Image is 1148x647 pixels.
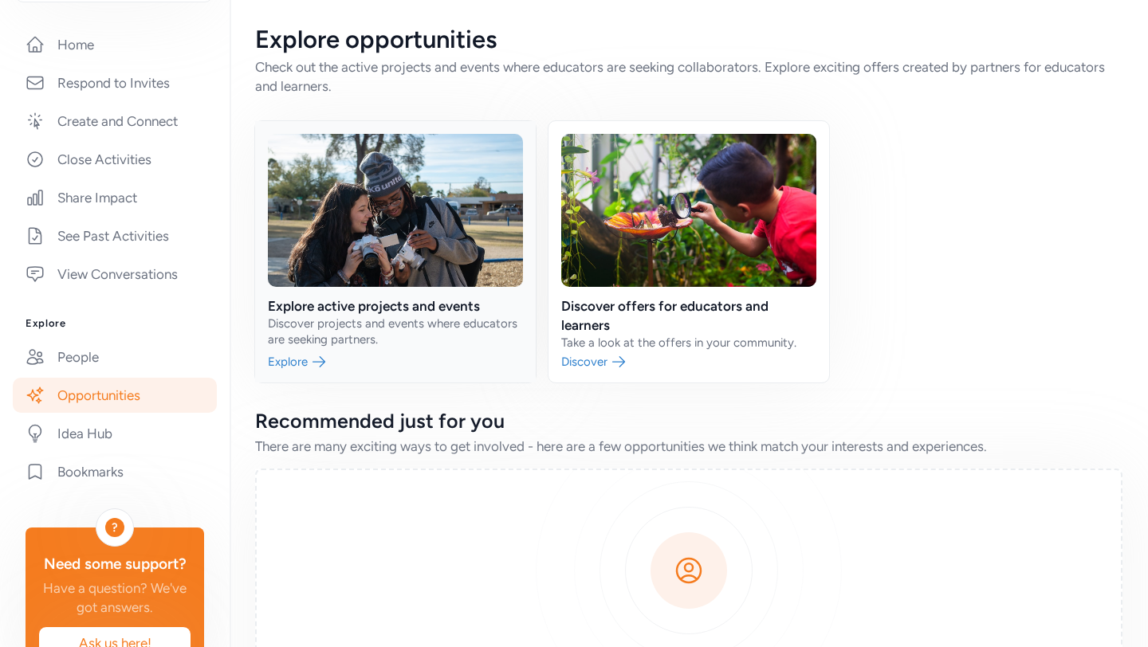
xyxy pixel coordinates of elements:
a: Close Activities [13,142,217,177]
h3: Explore [26,317,204,330]
div: Have a question? We've got answers. [38,578,191,617]
div: Recommended just for you [255,408,1122,433]
div: Need some support? [38,553,191,575]
a: Home [13,27,217,62]
a: See Past Activities [13,218,217,253]
a: Share Impact [13,180,217,215]
a: Opportunities [13,378,217,413]
div: ? [105,518,124,537]
div: Explore opportunities [255,25,1122,54]
a: Respond to Invites [13,65,217,100]
a: View Conversations [13,257,217,292]
a: Idea Hub [13,416,217,451]
div: Check out the active projects and events where educators are seeking collaborators. Explore excit... [255,57,1122,96]
a: Create and Connect [13,104,217,139]
a: People [13,339,217,374]
div: There are many exciting ways to get involved - here are a few opportunities we think match your i... [255,437,1122,456]
a: Bookmarks [13,454,217,489]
